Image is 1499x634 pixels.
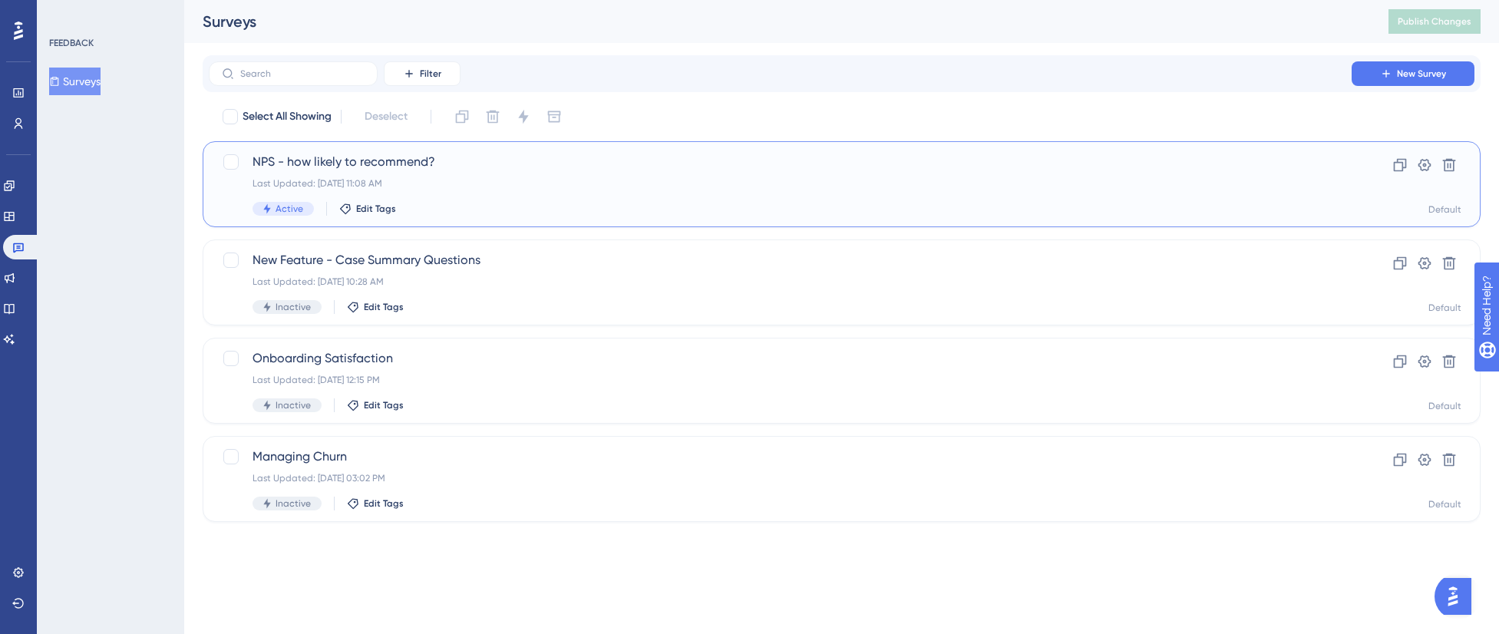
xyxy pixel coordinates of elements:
[347,301,404,313] button: Edit Tags
[276,301,311,313] span: Inactive
[1388,9,1481,34] button: Publish Changes
[253,374,1308,386] div: Last Updated: [DATE] 12:15 PM
[1428,302,1461,314] div: Default
[1428,400,1461,412] div: Default
[364,399,404,411] span: Edit Tags
[420,68,441,80] span: Filter
[253,251,1308,269] span: New Feature - Case Summary Questions
[253,472,1308,484] div: Last Updated: [DATE] 03:02 PM
[364,497,404,510] span: Edit Tags
[203,11,1350,32] div: Surveys
[347,497,404,510] button: Edit Tags
[364,301,404,313] span: Edit Tags
[1397,68,1446,80] span: New Survey
[240,68,365,79] input: Search
[253,276,1308,288] div: Last Updated: [DATE] 10:28 AM
[356,203,396,215] span: Edit Tags
[49,37,94,49] div: FEEDBACK
[1428,203,1461,216] div: Default
[253,153,1308,171] span: NPS - how likely to recommend?
[347,399,404,411] button: Edit Tags
[276,203,303,215] span: Active
[1398,15,1471,28] span: Publish Changes
[253,177,1308,190] div: Last Updated: [DATE] 11:08 AM
[36,4,96,22] span: Need Help?
[276,399,311,411] span: Inactive
[276,497,311,510] span: Inactive
[339,203,396,215] button: Edit Tags
[1428,498,1461,510] div: Default
[1352,61,1474,86] button: New Survey
[243,107,332,126] span: Select All Showing
[384,61,461,86] button: Filter
[253,447,1308,466] span: Managing Churn
[365,107,408,126] span: Deselect
[49,68,101,95] button: Surveys
[1435,573,1481,619] iframe: UserGuiding AI Assistant Launcher
[351,103,421,130] button: Deselect
[253,349,1308,368] span: Onboarding Satisfaction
